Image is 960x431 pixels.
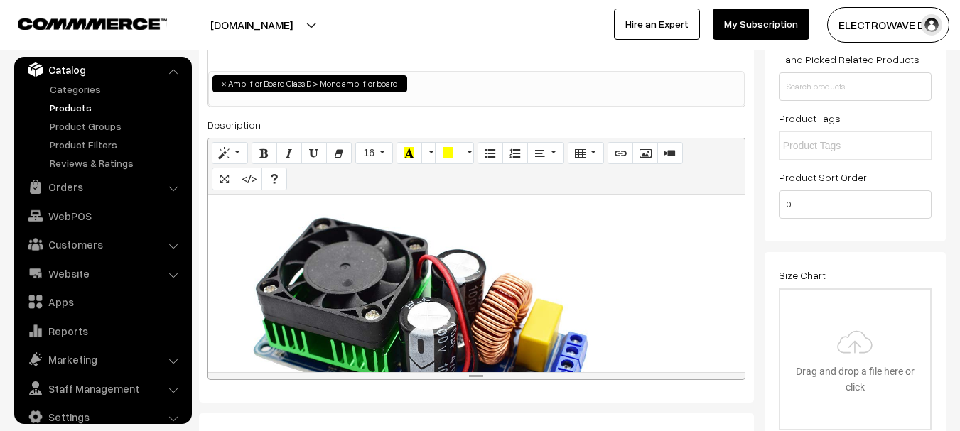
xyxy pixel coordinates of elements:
[46,100,187,115] a: Products
[18,318,187,344] a: Reports
[18,347,187,372] a: Marketing
[779,170,867,185] label: Product Sort Order
[614,9,700,40] a: Hire an Expert
[921,14,942,36] img: user
[276,142,302,165] button: Italic (CTRL+I)
[161,7,343,43] button: [DOMAIN_NAME]
[46,137,187,152] a: Product Filters
[527,142,563,165] button: Paragraph
[301,142,327,165] button: Underline (CTRL+U)
[18,18,167,29] img: COMMMERCE
[779,268,826,283] label: Size Chart
[237,168,262,190] button: Code View
[502,142,528,165] button: Ordered list (CTRL+SHIFT+NUM8)
[261,168,287,190] button: Help
[212,142,248,165] button: Style
[18,203,187,229] a: WebPOS
[212,168,237,190] button: Full Screen
[46,82,187,97] a: Categories
[779,72,932,101] input: Search products
[18,57,187,82] a: Catalog
[827,7,949,43] button: ELECTROWAVE DE…
[421,142,436,165] button: More Color
[568,142,604,165] button: Table
[779,52,919,67] label: Hand Picked Related Products
[608,142,633,165] button: Link (CTRL+K)
[460,142,474,165] button: More Color
[46,119,187,133] a: Product Groups
[46,156,187,170] a: Reviews & Ratings
[783,138,907,153] input: Product Tags
[208,373,745,379] div: resize
[713,9,809,40] a: My Subscription
[363,147,374,158] span: 16
[326,142,352,165] button: Remove Font Style (CTRL+\)
[779,111,841,126] label: Product Tags
[18,174,187,200] a: Orders
[252,142,277,165] button: Bold (CTRL+B)
[18,376,187,401] a: Staff Management
[779,190,932,219] input: Enter Number
[435,142,460,165] button: Background Color
[397,142,422,165] button: Recent Color
[207,117,261,132] label: Description
[355,142,393,165] button: Font Size
[632,142,658,165] button: Picture
[18,404,187,430] a: Settings
[18,289,187,315] a: Apps
[18,231,187,257] a: Customers
[478,142,503,165] button: Unordered list (CTRL+SHIFT+NUM7)
[18,14,142,31] a: COMMMERCE
[657,142,683,165] button: Video
[18,261,187,286] a: Website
